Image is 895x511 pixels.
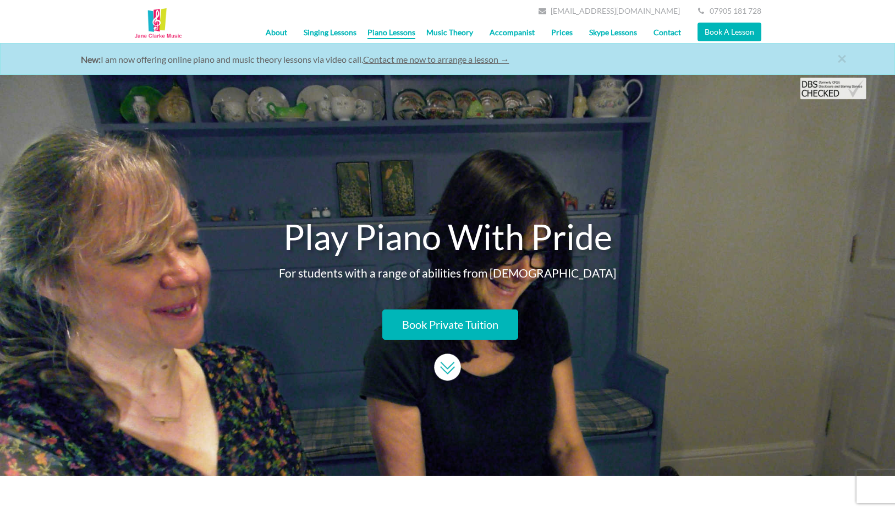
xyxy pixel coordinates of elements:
[81,54,101,64] strong: New:
[295,19,365,46] a: Singing Lessons
[645,19,689,46] a: Contact
[581,19,645,46] a: Skype Lessons
[257,19,295,46] a: About
[418,19,481,46] a: Music Theory
[134,8,183,40] img: Music Lessons Kent
[434,354,461,381] img: UqJjrSAbUX4AAAAASUVORK5CYII=
[134,267,761,279] p: For students with a range of abilities from [DEMOGRAPHIC_DATA]
[134,218,761,255] h2: Play Piano With Pride
[698,23,761,41] a: Book A Lesson
[363,54,509,64] a: Contact me now to arrange a lesson →
[367,19,415,39] a: Piano Lessons
[543,19,581,46] a: Prices
[837,50,876,77] a: close
[481,19,543,46] a: Accompanist
[382,309,518,340] a: Book Private Tuition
